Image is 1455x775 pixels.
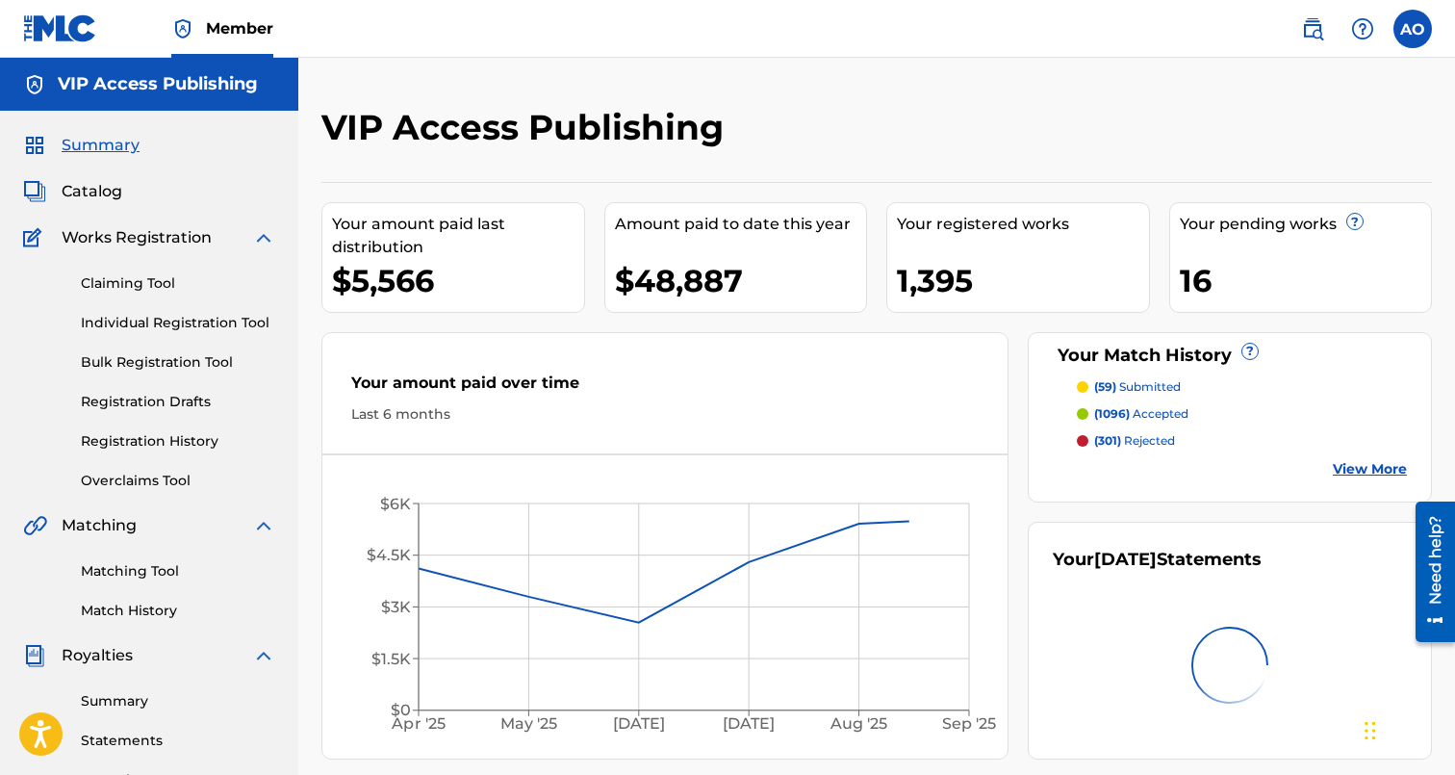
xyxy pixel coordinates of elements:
p: accepted [1094,405,1188,423]
a: Match History [81,601,275,621]
span: Matching [62,514,137,537]
div: Your registered works [897,213,1149,236]
img: MLC Logo [23,14,97,42]
tspan: [DATE] [613,714,665,733]
img: Royalties [23,644,46,667]
a: Overclaims Tool [81,471,275,491]
a: Registration Drafts [81,392,275,412]
span: Royalties [62,644,133,667]
h2: VIP Access Publishing [321,106,733,149]
a: (1096) accepted [1077,405,1407,423]
p: rejected [1094,432,1175,450]
img: expand [252,226,275,249]
img: expand [252,644,275,667]
tspan: $6K [380,495,411,513]
span: Summary [62,134,140,157]
tspan: $1.5K [371,650,411,668]
span: ? [1347,214,1363,229]
span: (301) [1094,433,1121,448]
tspan: Sep '25 [942,714,996,733]
h5: VIP Access Publishing [58,73,258,95]
img: Catalog [23,180,46,203]
p: submitted [1094,378,1181,396]
div: Your Statements [1053,547,1262,573]
span: Member [206,17,273,39]
img: expand [252,514,275,537]
iframe: Chat Widget [1359,683,1455,775]
div: Your pending works [1180,213,1432,236]
tspan: $0 [391,701,411,719]
span: (1096) [1094,406,1130,421]
div: Drag [1365,702,1376,760]
img: Matching [23,514,47,537]
iframe: Resource Center [1401,493,1455,652]
tspan: Apr '25 [391,714,445,733]
span: Catalog [62,180,122,203]
a: View More [1333,459,1407,479]
a: Bulk Registration Tool [81,352,275,373]
img: help [1351,17,1374,40]
img: preloader [1191,627,1268,704]
div: 16 [1180,259,1432,302]
img: Accounts [23,73,46,96]
div: User Menu [1393,10,1432,48]
span: (59) [1094,379,1116,394]
a: Registration History [81,431,275,452]
tspan: [DATE] [723,714,775,733]
span: ? [1242,344,1258,359]
tspan: $3K [381,598,411,616]
div: Amount paid to date this year [615,213,867,236]
a: (59) submitted [1077,378,1407,396]
div: Your amount paid over time [351,372,979,404]
a: Individual Registration Tool [81,313,275,333]
img: Summary [23,134,46,157]
a: Statements [81,731,275,751]
tspan: Aug '25 [830,714,887,733]
a: Claiming Tool [81,273,275,294]
a: Summary [81,691,275,711]
img: search [1301,17,1324,40]
a: (301) rejected [1077,432,1407,450]
a: Public Search [1293,10,1332,48]
div: $48,887 [615,259,867,302]
span: [DATE] [1094,549,1157,570]
div: Your amount paid last distribution [332,213,584,259]
a: Matching Tool [81,561,275,581]
div: 1,395 [897,259,1149,302]
div: Help [1343,10,1382,48]
img: Top Rightsholder [171,17,194,40]
div: Last 6 months [351,404,979,425]
span: Works Registration [62,226,212,249]
img: Works Registration [23,226,48,249]
a: SummarySummary [23,134,140,157]
tspan: $4.5K [367,546,411,564]
a: CatalogCatalog [23,180,122,203]
tspan: May '25 [500,714,557,733]
div: Your Match History [1053,343,1407,369]
div: $5,566 [332,259,584,302]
